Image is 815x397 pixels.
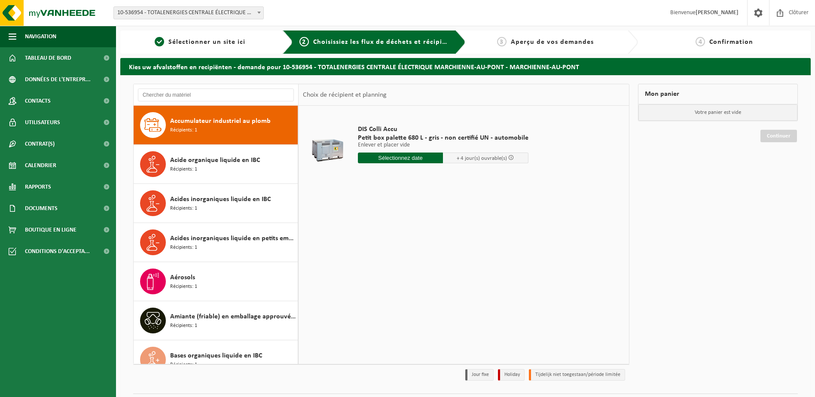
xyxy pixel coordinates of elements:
[358,125,528,134] span: DIS Colli Accu
[299,84,391,106] div: Choix de récipient et planning
[25,176,51,198] span: Rapports
[25,112,60,133] span: Utilisateurs
[760,130,797,142] a: Continuer
[457,156,507,161] span: + 4 jour(s) ouvrable(s)
[638,104,797,121] p: Votre panier est vide
[170,283,197,291] span: Récipients: 1
[168,39,245,46] span: Sélectionner un site ici
[25,69,91,90] span: Données de l'entrepr...
[511,39,594,46] span: Aperçu de vos demandes
[134,301,298,340] button: Amiante (friable) en emballage approuvé UN Récipients: 1
[529,369,625,381] li: Tijdelijk niet toegestaan/période limitée
[25,133,55,155] span: Contrat(s)
[358,153,443,163] input: Sélectionnez date
[114,7,263,19] span: 10-536954 - TOTALENERGIES CENTRALE ÉLECTRIQUE MARCHIENNE-AU-PONT - MARCHIENNE-AU-PONT
[134,262,298,301] button: Aérosols Récipients: 1
[170,116,271,126] span: Accumulateur industriel au plomb
[170,311,296,322] span: Amiante (friable) en emballage approuvé UN
[155,37,164,46] span: 1
[170,244,197,252] span: Récipients: 1
[696,37,705,46] span: 4
[134,223,298,262] button: Acides inorganiques liquide en petits emballages Récipients: 1
[465,369,494,381] li: Jour fixe
[134,106,298,145] button: Accumulateur industriel au plomb Récipients: 1
[25,47,71,69] span: Tableau de bord
[25,26,56,47] span: Navigation
[170,205,197,213] span: Récipients: 1
[25,219,76,241] span: Boutique en ligne
[120,58,811,75] h2: Kies uw afvalstoffen en recipiënten - demande pour 10-536954 - TOTALENERGIES CENTRALE ÉLECTRIQUE ...
[134,145,298,184] button: Acide organique liquide en IBC Récipients: 1
[170,165,197,174] span: Récipients: 1
[358,134,528,142] span: Petit box palette 680 L - gris - non certifié UN - automobile
[498,369,525,381] li: Holiday
[170,233,296,244] span: Acides inorganiques liquide en petits emballages
[638,84,798,104] div: Mon panier
[497,37,507,46] span: 3
[709,39,753,46] span: Confirmation
[138,89,294,101] input: Chercher du matériel
[25,90,51,112] span: Contacts
[170,194,271,205] span: Acides inorganiques liquide en IBC
[134,184,298,223] button: Acides inorganiques liquide en IBC Récipients: 1
[170,126,197,134] span: Récipients: 1
[696,9,739,16] strong: [PERSON_NAME]
[25,198,58,219] span: Documents
[125,37,276,47] a: 1Sélectionner un site ici
[313,39,456,46] span: Choisissiez les flux de déchets et récipients
[170,351,262,361] span: Bases organiques liquide en IBC
[25,155,56,176] span: Calendrier
[170,361,197,369] span: Récipients: 1
[170,322,197,330] span: Récipients: 1
[134,340,298,379] button: Bases organiques liquide en IBC Récipients: 1
[113,6,264,19] span: 10-536954 - TOTALENERGIES CENTRALE ÉLECTRIQUE MARCHIENNE-AU-PONT - MARCHIENNE-AU-PONT
[358,142,528,148] p: Enlever et placer vide
[170,155,260,165] span: Acide organique liquide en IBC
[299,37,309,46] span: 2
[25,241,90,262] span: Conditions d'accepta...
[170,272,195,283] span: Aérosols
